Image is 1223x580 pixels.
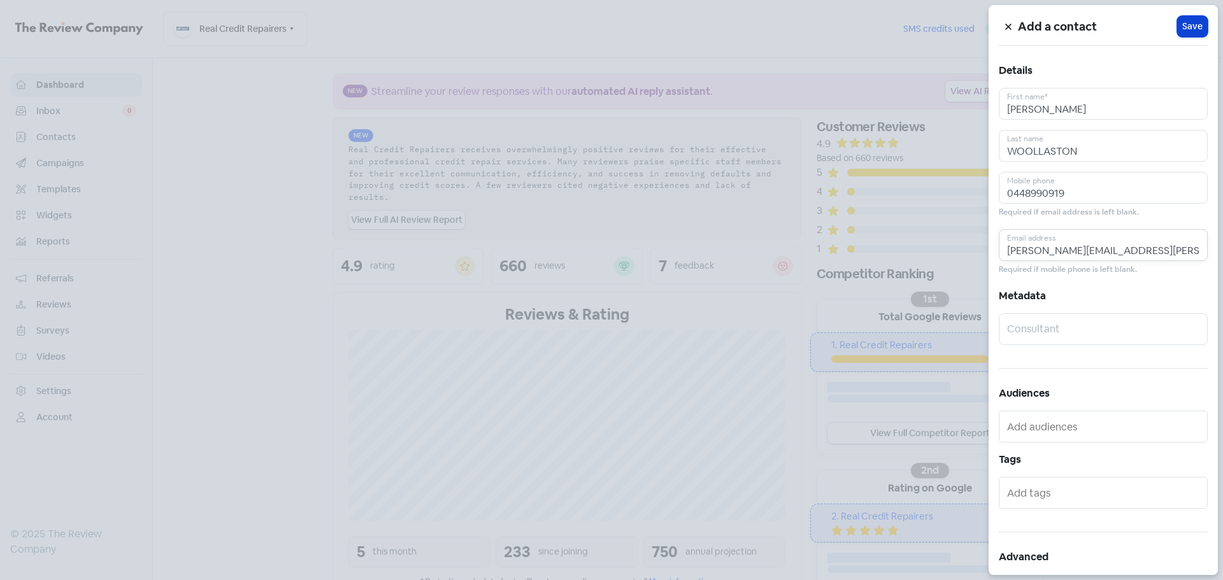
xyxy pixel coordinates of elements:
input: Add tags [1007,483,1202,503]
small: Required if email address is left blank. [999,206,1139,218]
span: Save [1182,20,1203,33]
input: Last name [999,130,1208,162]
input: Mobile phone [999,172,1208,204]
h5: Add a contact [1018,17,1177,36]
small: Required if mobile phone is left blank. [999,264,1137,276]
h5: Metadata [999,286,1208,306]
input: First name [999,88,1208,120]
h5: Details [999,61,1208,80]
button: Save [1177,16,1208,37]
input: Add audiences [1007,416,1202,437]
input: Consultant [999,313,1208,345]
h5: Advanced [999,548,1208,567]
h5: Audiences [999,384,1208,403]
h5: Tags [999,450,1208,469]
input: Email address [999,229,1208,261]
